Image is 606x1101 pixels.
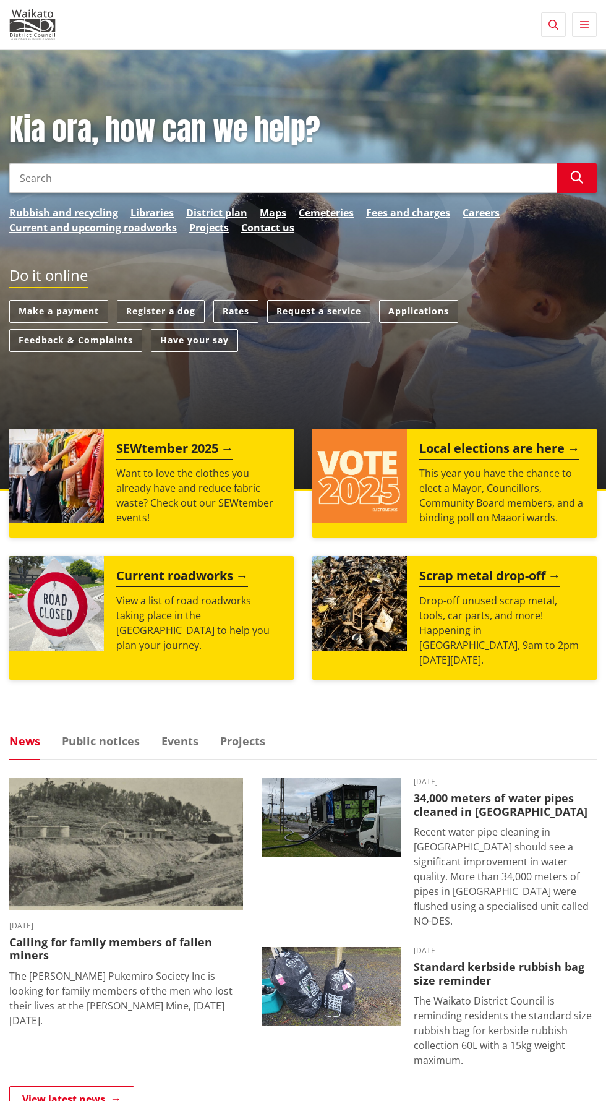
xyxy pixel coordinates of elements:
[9,556,294,680] a: Current roadworks View a list of road roadworks taking place in the [GEOGRAPHIC_DATA] to help you...
[414,792,597,818] h3: 34,000 meters of water pipes cleaned in [GEOGRAPHIC_DATA]
[260,205,286,220] a: Maps
[9,969,243,1028] p: The [PERSON_NAME] Pukemiro Society Inc is looking for family members of the men who lost their li...
[116,441,233,460] h2: SEWtember 2025
[9,300,108,323] a: Make a payment
[9,429,294,538] a: SEWtember 2025 Want to love the clothes you already have and reduce fabric waste? Check out our S...
[267,300,370,323] a: Request a service
[117,300,205,323] a: Register a dog
[463,205,500,220] a: Careers
[9,205,118,220] a: Rubbish and recycling
[419,441,579,460] h2: Local elections are here
[414,778,597,786] time: [DATE]
[186,205,247,220] a: District plan
[299,205,354,220] a: Cemeteries
[9,735,40,747] a: News
[9,778,243,910] img: Glen Afton Mine 1939
[9,163,557,193] input: Search input
[130,205,174,220] a: Libraries
[312,556,597,680] a: A massive pile of rusted scrap metal, including wheels and various industrial parts, under a clea...
[213,300,258,323] a: Rates
[161,735,198,747] a: Events
[414,825,597,928] p: Recent water pipe cleaning in [GEOGRAPHIC_DATA] should see a significant improvement in water qua...
[366,205,450,220] a: Fees and charges
[9,936,243,962] h3: Calling for family members of fallen miners
[312,429,407,523] img: Vote 2025
[9,778,243,1028] a: A black-and-white historic photograph shows a hillside with trees, small buildings, and cylindric...
[419,593,584,667] p: Drop-off unused scrap metal, tools, car parts, and more! Happening in [GEOGRAPHIC_DATA], 9am to 2...
[262,778,401,857] img: NO-DES unit flushing water pipes in Huntly
[419,466,584,525] p: This year you have the chance to elect a Mayor, Councillors, Community Board members, and a bindi...
[9,267,88,288] h2: Do it online
[379,300,458,323] a: Applications
[116,466,281,525] p: Want to love the clothes you already have and reduce fabric waste? Check out our SEWtember events!
[9,922,243,930] time: [DATE]
[414,993,597,1068] p: The Waikato District Council is reminding residents the standard size rubbish bag for kerbside ru...
[9,112,597,148] h1: Kia ora, how can we help?
[189,220,229,235] a: Projects
[116,568,248,587] h2: Current roadworks
[220,735,265,747] a: Projects
[9,556,104,651] img: Road closed sign
[241,220,294,235] a: Contact us
[262,947,401,1026] img: 20250825_074435
[262,778,597,928] a: [DATE] 34,000 meters of water pipes cleaned in [GEOGRAPHIC_DATA] Recent water pipe cleaning in [G...
[419,568,560,587] h2: Scrap metal drop-off
[262,947,597,1068] a: [DATE] Standard kerbside rubbish bag size reminder The Waikato District Council is reminding resi...
[9,429,104,523] img: SEWtember
[116,593,281,653] p: View a list of road roadworks taking place in the [GEOGRAPHIC_DATA] to help you plan your journey.
[62,735,140,747] a: Public notices
[414,961,597,987] h3: Standard kerbside rubbish bag size reminder
[312,556,407,651] img: Scrap metal collection
[9,9,56,40] img: Waikato District Council - Te Kaunihera aa Takiwaa o Waikato
[9,220,177,235] a: Current and upcoming roadworks
[9,329,142,352] a: Feedback & Complaints
[414,947,597,954] time: [DATE]
[312,429,597,538] a: Local elections are here This year you have the chance to elect a Mayor, Councillors, Community B...
[151,329,238,352] a: Have your say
